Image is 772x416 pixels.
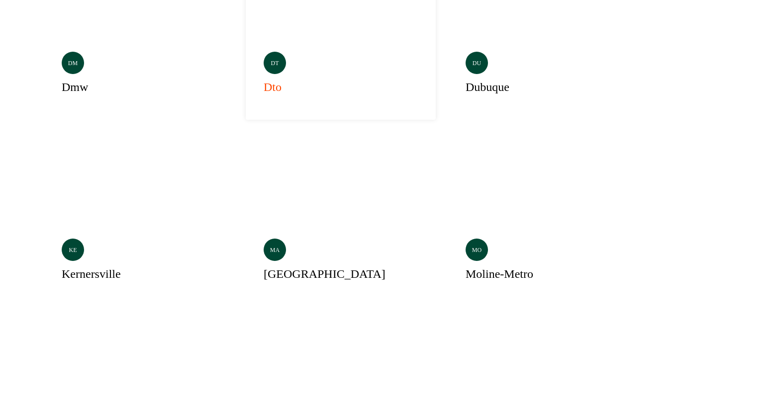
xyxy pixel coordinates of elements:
p: ke [69,246,77,254]
a: ma[GEOGRAPHIC_DATA] [246,132,436,307]
a: momoline-metro [448,132,638,307]
p: du [473,59,481,68]
p: dt [271,59,279,68]
p: mo [472,246,482,254]
h3: moline-metro [466,265,533,283]
h3: [GEOGRAPHIC_DATA] [264,265,386,283]
h3: kernersville [62,265,121,283]
h3: dubuque [466,78,509,96]
a: kekernersville [44,132,234,307]
h3: dto [264,78,282,96]
p: dm [68,59,78,68]
h3: dmw [62,78,88,96]
p: ma [270,246,280,254]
